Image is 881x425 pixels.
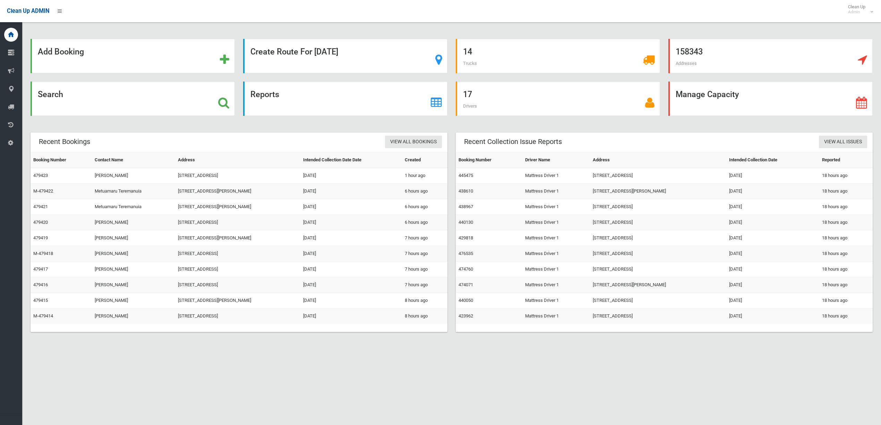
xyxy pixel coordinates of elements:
td: [STREET_ADDRESS][PERSON_NAME] [590,277,726,293]
th: Intended Collection Date [726,152,819,168]
th: Reported [819,152,873,168]
td: [DATE] [726,293,819,308]
a: Create Route For [DATE] [243,39,447,73]
span: Addresses [676,61,697,66]
td: [PERSON_NAME] [92,293,175,308]
header: Recent Bookings [31,135,99,148]
td: Mattress Driver 1 [522,168,590,184]
a: View All Issues [819,136,867,148]
span: Clean Up ADMIN [7,8,49,14]
td: 8 hours ago [402,308,447,324]
strong: 14 [463,47,472,57]
td: 18 hours ago [819,293,873,308]
td: [DATE] [300,293,402,308]
a: 423962 [459,313,473,318]
td: [STREET_ADDRESS][PERSON_NAME] [175,293,300,308]
th: Contact Name [92,152,175,168]
th: Intended Collection Date Date [300,152,402,168]
a: 479420 [33,220,48,225]
a: 445475 [459,173,473,178]
td: Metuamaru Teremanuia [92,199,175,215]
td: 18 hours ago [819,168,873,184]
td: Metuamaru Teremanuia [92,184,175,199]
a: 440050 [459,298,473,303]
td: [STREET_ADDRESS] [175,246,300,262]
span: Clean Up [845,4,872,15]
td: [STREET_ADDRESS] [175,262,300,277]
td: [STREET_ADDRESS] [590,199,726,215]
td: [DATE] [300,308,402,324]
strong: Search [38,90,63,99]
strong: Reports [250,90,279,99]
a: 474071 [459,282,473,287]
td: 18 hours ago [819,215,873,230]
td: [STREET_ADDRESS] [175,168,300,184]
td: Mattress Driver 1 [522,246,590,262]
td: Mattress Driver 1 [522,262,590,277]
td: 7 hours ago [402,277,447,293]
a: 479423 [33,173,48,178]
td: [PERSON_NAME] [92,230,175,246]
td: [STREET_ADDRESS] [590,246,726,262]
td: [STREET_ADDRESS] [590,262,726,277]
strong: 158343 [676,47,703,57]
td: [DATE] [300,199,402,215]
td: 6 hours ago [402,215,447,230]
td: [DATE] [300,168,402,184]
a: 479416 [33,282,48,287]
th: Address [175,152,300,168]
td: [PERSON_NAME] [92,168,175,184]
a: 17 Drivers [456,82,660,116]
td: 18 hours ago [819,184,873,199]
strong: Create Route For [DATE] [250,47,338,57]
td: [PERSON_NAME] [92,215,175,230]
td: [DATE] [726,277,819,293]
td: Mattress Driver 1 [522,215,590,230]
td: [PERSON_NAME] [92,308,175,324]
td: [DATE] [300,246,402,262]
strong: 17 [463,90,472,99]
td: Mattress Driver 1 [522,293,590,308]
a: Reports [243,82,447,116]
td: [DATE] [726,246,819,262]
a: 429818 [459,235,473,240]
td: 8 hours ago [402,293,447,308]
td: [DATE] [300,262,402,277]
td: 7 hours ago [402,230,447,246]
span: Drivers [463,103,477,109]
td: [DATE] [726,199,819,215]
th: Booking Number [31,152,92,168]
a: M-479414 [33,313,53,318]
header: Recent Collection Issue Reports [456,135,570,148]
td: [STREET_ADDRESS][PERSON_NAME] [175,230,300,246]
a: 479421 [33,204,48,209]
strong: Add Booking [38,47,84,57]
a: View All Bookings [385,136,442,148]
td: [DATE] [726,168,819,184]
td: [DATE] [726,262,819,277]
a: 438610 [459,188,473,194]
a: M-479422 [33,188,53,194]
span: Trucks [463,61,477,66]
a: 479415 [33,298,48,303]
td: Mattress Driver 1 [522,184,590,199]
th: Driver Name [522,152,590,168]
td: 18 hours ago [819,199,873,215]
td: [PERSON_NAME] [92,246,175,262]
th: Address [590,152,726,168]
a: 440130 [459,220,473,225]
td: [DATE] [300,277,402,293]
td: [STREET_ADDRESS] [175,308,300,324]
td: [STREET_ADDRESS] [590,168,726,184]
th: Booking Number [456,152,522,168]
td: 18 hours ago [819,246,873,262]
td: 7 hours ago [402,246,447,262]
td: 6 hours ago [402,199,447,215]
td: Mattress Driver 1 [522,199,590,215]
td: [DATE] [726,230,819,246]
a: 158343 Addresses [668,39,873,73]
td: [STREET_ADDRESS] [175,277,300,293]
a: 438967 [459,204,473,209]
td: 6 hours ago [402,184,447,199]
a: 479417 [33,266,48,272]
